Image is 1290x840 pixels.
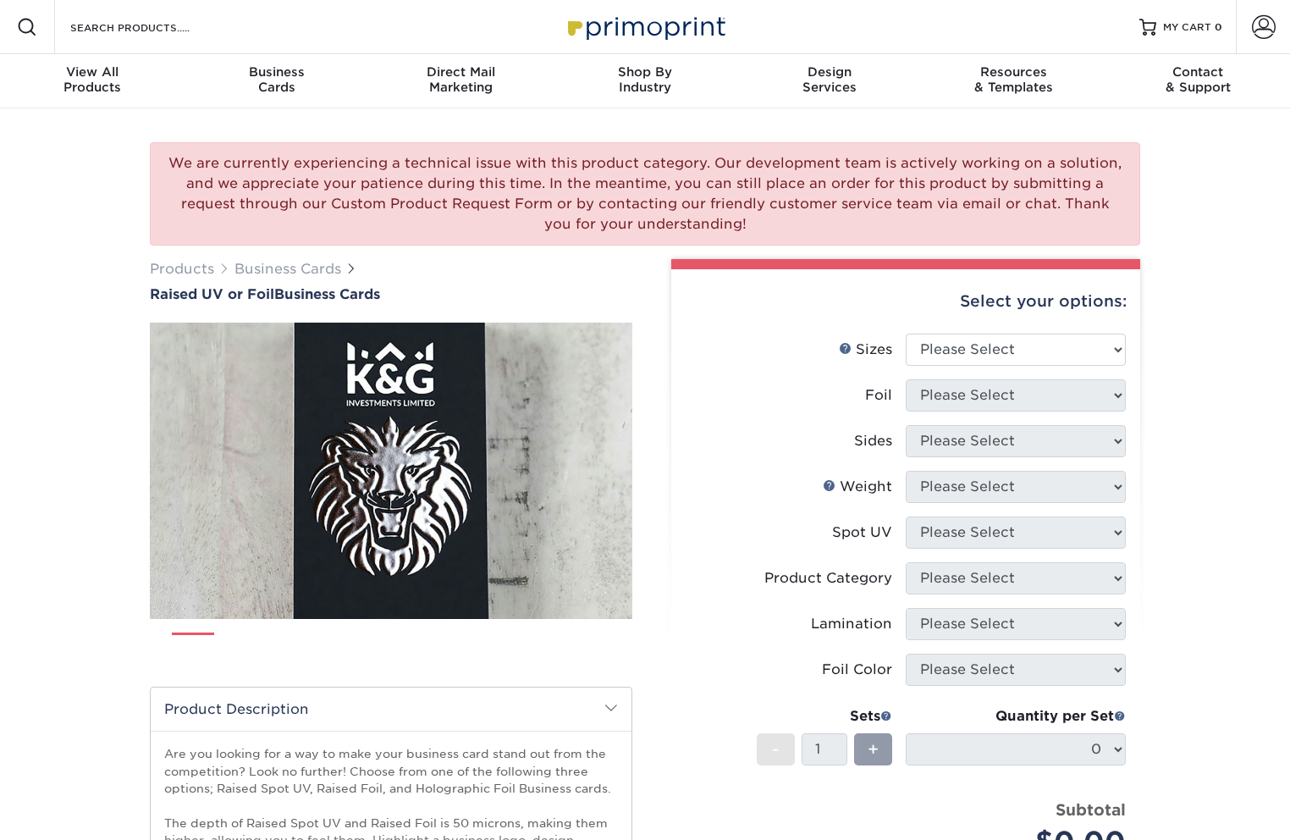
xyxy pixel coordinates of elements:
[906,706,1126,727] div: Quantity per Set
[737,64,922,80] span: Design
[1056,800,1126,819] strong: Subtotal
[1215,21,1222,33] span: 0
[811,614,892,634] div: Lamination
[865,385,892,406] div: Foil
[553,54,737,108] a: Shop ByIndustry
[455,626,498,668] img: Business Cards 06
[185,64,369,80] span: Business
[150,142,1140,246] div: We are currently experiencing a technical issue with this product category. Our development team ...
[823,477,892,497] div: Weight
[185,54,369,108] a: BusinessCards
[1105,54,1290,108] a: Contact& Support
[569,626,611,668] img: Business Cards 08
[150,261,214,277] a: Products
[172,627,214,669] img: Business Cards 01
[553,64,737,80] span: Shop By
[1105,64,1290,80] span: Contact
[832,522,892,543] div: Spot UV
[868,737,879,762] span: +
[1105,64,1290,95] div: & Support
[150,286,632,302] a: Raised UV or FoilBusiness Cards
[1163,20,1211,35] span: MY CART
[922,64,1106,95] div: & Templates
[922,54,1106,108] a: Resources& Templates
[342,626,384,668] img: Business Cards 04
[368,64,553,95] div: Marketing
[553,64,737,95] div: Industry
[822,660,892,680] div: Foil Color
[234,261,341,277] a: Business Cards
[368,64,553,80] span: Direct Mail
[757,706,892,727] div: Sets
[737,54,922,108] a: DesignServices
[151,688,631,731] h2: Product Description
[764,568,892,589] div: Product Category
[922,64,1106,80] span: Resources
[512,626,554,668] img: Business Cards 07
[839,340,892,360] div: Sizes
[772,737,780,762] span: -
[685,269,1127,334] div: Select your options:
[150,286,632,302] h1: Business Cards
[150,286,274,302] span: Raised UV or Foil
[229,626,271,668] img: Business Cards 02
[399,626,441,668] img: Business Cards 05
[150,229,632,712] img: Raised UV or Foil 01
[560,8,730,45] img: Primoprint
[285,626,328,668] img: Business Cards 03
[737,64,922,95] div: Services
[854,431,892,451] div: Sides
[69,17,234,37] input: SEARCH PRODUCTS.....
[368,54,553,108] a: Direct MailMarketing
[185,64,369,95] div: Cards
